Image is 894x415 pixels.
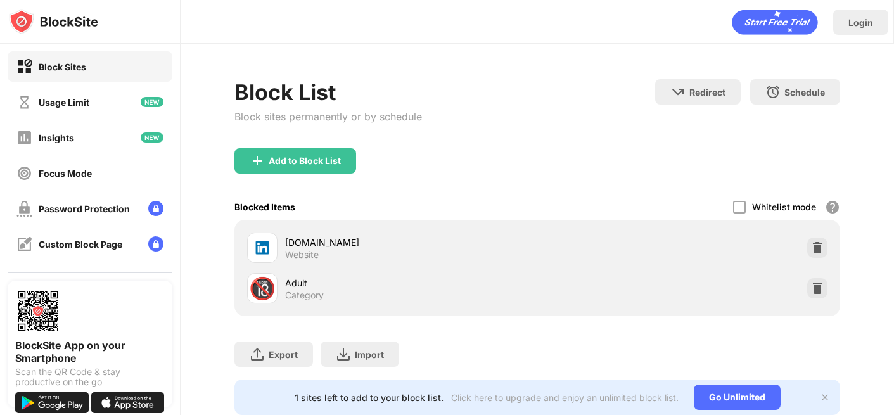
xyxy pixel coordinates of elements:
div: Block List [234,79,422,105]
img: block-on.svg [16,59,32,75]
img: new-icon.svg [141,97,163,107]
div: Whitelist mode [752,201,816,212]
img: time-usage-off.svg [16,94,32,110]
img: options-page-qr-code.png [15,288,61,334]
img: settings-off.svg [16,272,32,288]
img: customize-block-page-off.svg [16,236,32,252]
div: Usage Limit [39,97,89,108]
div: Blocked Items [234,201,295,212]
div: 🔞 [249,276,276,302]
img: logo-blocksite.svg [9,9,98,34]
div: Click here to upgrade and enjoy an unlimited block list. [451,392,679,403]
img: lock-menu.svg [148,201,163,216]
div: 1 sites left to add to your block list. [295,392,444,403]
div: Category [285,290,324,301]
div: Add to Block List [269,156,341,166]
div: Custom Block Page [39,239,122,250]
div: animation [732,10,818,35]
img: insights-off.svg [16,130,32,146]
img: favicons [255,240,270,255]
div: Login [848,17,873,28]
img: lock-menu.svg [148,236,163,252]
div: Import [355,349,384,360]
div: Website [285,249,319,260]
img: download-on-the-app-store.svg [91,392,165,413]
img: password-protection-off.svg [16,201,32,217]
div: BlockSite App on your Smartphone [15,339,165,364]
div: Schedule [784,87,825,98]
div: Block sites permanently or by schedule [234,110,422,123]
div: Block Sites [39,61,86,72]
img: x-button.svg [820,392,830,402]
img: focus-off.svg [16,165,32,181]
div: Go Unlimited [694,385,781,410]
div: Focus Mode [39,168,92,179]
div: Export [269,349,298,360]
div: Adult [285,276,537,290]
img: get-it-on-google-play.svg [15,392,89,413]
img: new-icon.svg [141,132,163,143]
div: Password Protection [39,203,130,214]
div: Redirect [689,87,725,98]
div: [DOMAIN_NAME] [285,236,537,249]
div: Scan the QR Code & stay productive on the go [15,367,165,387]
div: Insights [39,132,74,143]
